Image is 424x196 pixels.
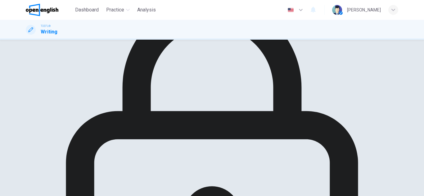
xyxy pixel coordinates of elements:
button: Analysis [135,4,158,15]
img: OpenEnglish logo [26,4,58,16]
img: Profile picture [332,5,342,15]
img: en [287,8,295,12]
h1: Writing [41,28,57,36]
button: Dashboard [73,4,101,15]
button: Practice [104,4,132,15]
a: OpenEnglish logo [26,4,73,16]
span: TOEFL® [41,24,51,28]
div: [PERSON_NAME] [347,6,381,14]
span: Analysis [137,6,156,14]
span: Practice [106,6,124,14]
span: Dashboard [75,6,99,14]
